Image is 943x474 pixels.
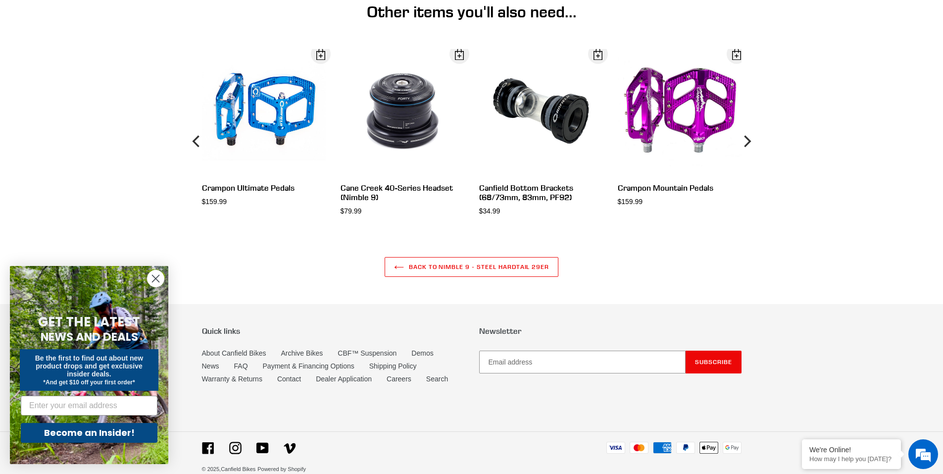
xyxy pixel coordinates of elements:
button: Next [737,49,756,233]
div: Chat with us now [66,55,181,68]
a: Powered by Shopify [257,466,306,472]
input: Email address [479,351,686,373]
small: © 2025, [202,466,256,472]
span: *And get $10 off your first order* [43,379,135,386]
a: Careers [387,375,411,383]
textarea: Type your message and hit 'Enter' [5,270,189,305]
button: Become an Insider! [21,423,157,443]
a: Archive Bikes [281,349,323,357]
div: We're Online! [809,446,893,454]
a: Canfield Bikes [221,466,255,472]
input: Enter your email address [21,396,157,416]
a: Demos [411,349,433,357]
a: About Canfield Bikes [202,349,266,357]
a: Back to NIMBLE 9 - Steel Hardtail 29er [385,257,558,277]
a: Warranty & Returns [202,375,262,383]
div: Navigation go back [11,54,26,69]
img: d_696896380_company_1647369064580_696896380 [32,50,56,74]
span: Subscribe [695,358,732,366]
a: Payment & Financing Options [263,362,354,370]
a: News [202,362,219,370]
h1: Other items you'll also need... [202,2,742,21]
a: Shipping Policy [369,362,417,370]
p: How may I help you today? [809,455,893,463]
span: Be the first to find out about new product drops and get exclusive insider deals. [35,354,144,378]
a: Dealer Application [316,375,372,383]
button: Subscribe [686,351,742,373]
button: Close dialog [147,270,164,287]
div: Minimize live chat window [162,5,186,29]
p: Newsletter [479,326,742,336]
a: CBF™ Suspension [338,349,397,357]
a: Contact [277,375,301,383]
p: Quick links [202,326,464,336]
button: Previous [187,49,207,233]
a: Search [426,375,448,383]
a: Crampon Ultimate Pedals $159.99 Open Dialog Crampon Ultimate Pedals [202,49,326,207]
span: We're online! [57,125,137,225]
a: FAQ [234,362,248,370]
span: GET THE LATEST [38,313,140,331]
span: NEWS AND DEALS [41,329,138,345]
